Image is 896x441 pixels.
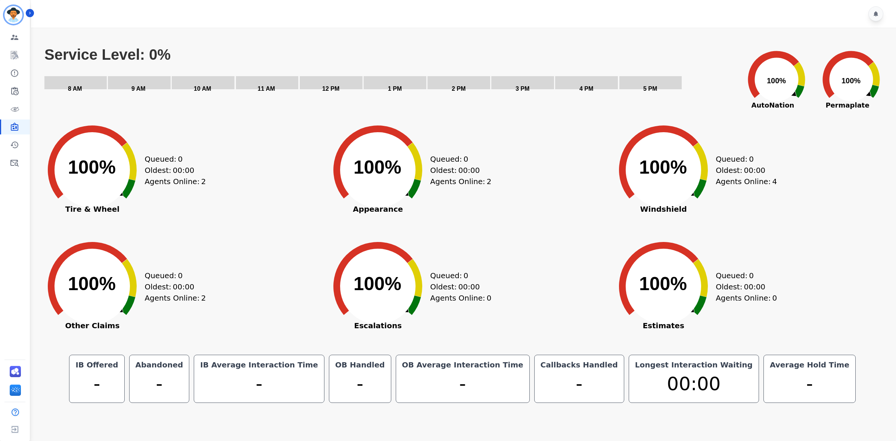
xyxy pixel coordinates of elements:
[36,322,148,329] span: Other Claims
[131,86,146,92] text: 9 AM
[768,360,851,370] div: Average Hold Time
[74,360,119,370] div: IB Offered
[334,370,386,398] div: -
[401,370,525,398] div: -
[463,270,468,281] span: 0
[634,360,754,370] div: Longest Interaction Waiting
[144,292,208,304] div: Agents Online:
[749,153,754,165] span: 0
[716,153,772,165] div: Queued:
[144,270,200,281] div: Queued:
[36,205,148,213] span: Tire & Wheel
[579,86,593,92] text: 4 PM
[607,205,719,213] span: Windshield
[716,292,779,304] div: Agents Online:
[768,370,851,398] div: -
[68,273,116,294] text: 100%
[607,322,719,329] span: Estimates
[334,360,386,370] div: OB Handled
[430,270,486,281] div: Queued:
[430,281,486,292] div: Oldest:
[144,281,200,292] div: Oldest:
[643,86,657,92] text: 5 PM
[430,165,486,176] div: Oldest:
[201,176,206,187] span: 2
[134,360,185,370] div: Abandoned
[744,165,765,176] span: 00:00
[739,100,806,110] span: AutoNation
[401,360,525,370] div: OB Average Interaction Time
[539,370,619,398] div: -
[194,86,211,92] text: 10 AM
[144,153,200,165] div: Queued:
[814,100,881,110] span: Permaplate
[841,77,861,85] text: 100%
[144,176,208,187] div: Agents Online:
[516,86,529,92] text: 3 PM
[463,153,468,165] span: 0
[767,77,786,85] text: 100%
[322,322,434,329] span: Escalations
[716,176,779,187] div: Agents Online:
[744,281,765,292] span: 00:00
[199,370,320,398] div: -
[68,86,82,92] text: 8 AM
[44,46,734,102] svg: Service Level: 0%
[634,370,754,398] div: 00:00
[430,176,494,187] div: Agents Online:
[452,86,466,92] text: 2 PM
[322,86,339,92] text: 12 PM
[430,153,486,165] div: Queued:
[354,157,401,178] text: 100%
[4,6,22,24] img: Bordered avatar
[772,176,777,187] span: 4
[178,153,183,165] span: 0
[173,165,195,176] span: 00:00
[639,157,687,178] text: 100%
[487,176,492,187] span: 2
[74,370,119,398] div: -
[354,273,401,294] text: 100%
[772,292,777,304] span: 0
[258,86,275,92] text: 11 AM
[388,86,402,92] text: 1 PM
[68,157,116,178] text: 100%
[144,165,200,176] div: Oldest:
[201,292,206,304] span: 2
[134,370,185,398] div: -
[178,270,183,281] span: 0
[322,205,434,213] span: Appearance
[173,281,195,292] span: 00:00
[487,292,492,304] span: 0
[716,165,772,176] div: Oldest:
[716,270,772,281] div: Queued:
[44,46,171,63] text: Service Level: 0%
[539,360,619,370] div: Callbacks Handled
[716,281,772,292] div: Oldest:
[458,165,480,176] span: 00:00
[639,273,687,294] text: 100%
[199,360,320,370] div: IB Average Interaction Time
[430,292,494,304] div: Agents Online:
[458,281,480,292] span: 00:00
[749,270,754,281] span: 0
